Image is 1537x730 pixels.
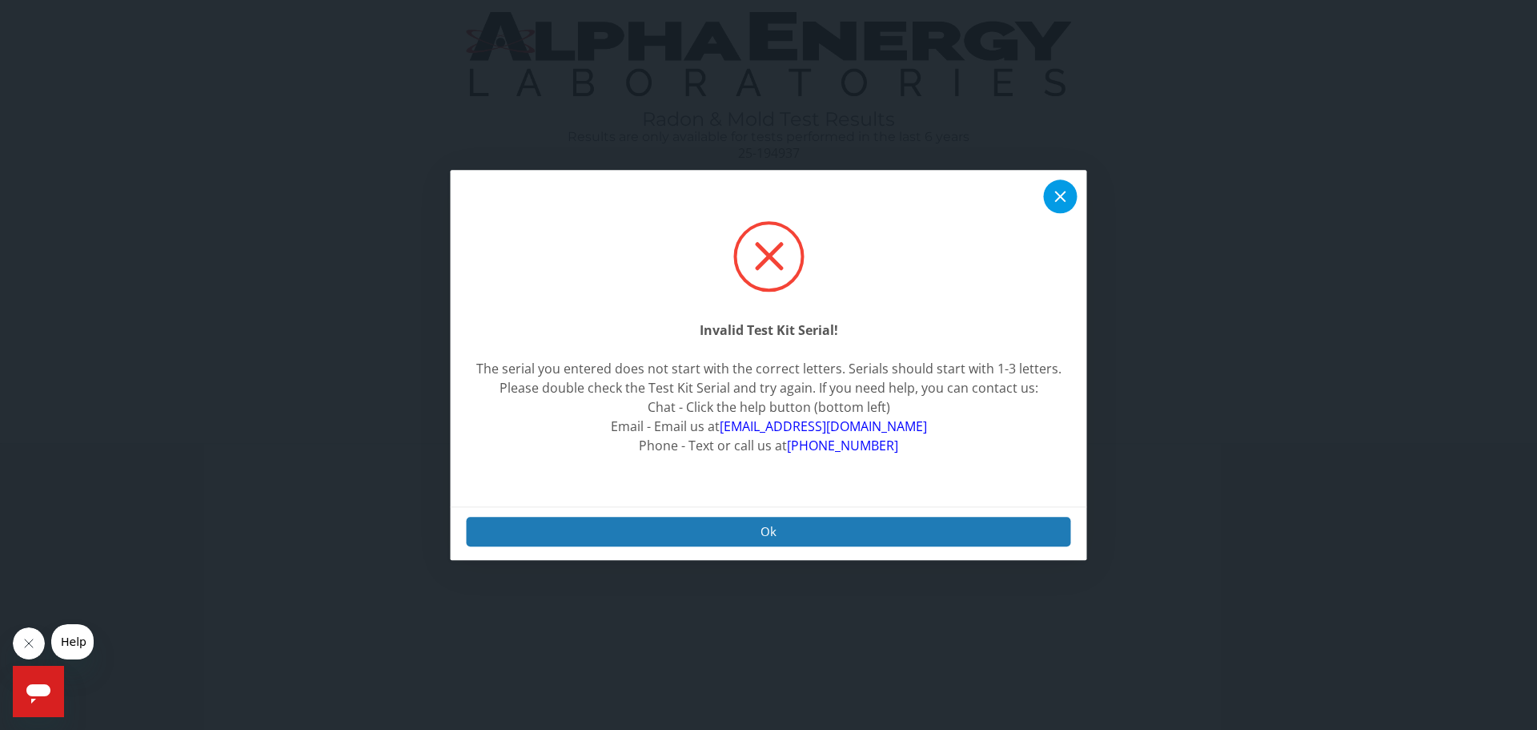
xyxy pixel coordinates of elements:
[476,359,1061,378] div: The serial you entered does not start with the correct letters. Serials should start with 1-3 let...
[787,437,898,454] a: [PHONE_NUMBER]
[51,624,94,659] iframe: Message from company
[700,321,838,339] strong: Invalid Test Kit Serial!
[611,398,927,454] span: Chat - Click the help button (bottom left) Email - Email us at Phone - Text or call us at
[13,666,64,717] iframe: Button to launch messaging window
[13,627,45,659] iframe: Close message
[476,378,1061,397] div: Please double check the Test Kit Serial and try again. If you need help, you can contact us:
[720,417,927,435] a: [EMAIL_ADDRESS][DOMAIN_NAME]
